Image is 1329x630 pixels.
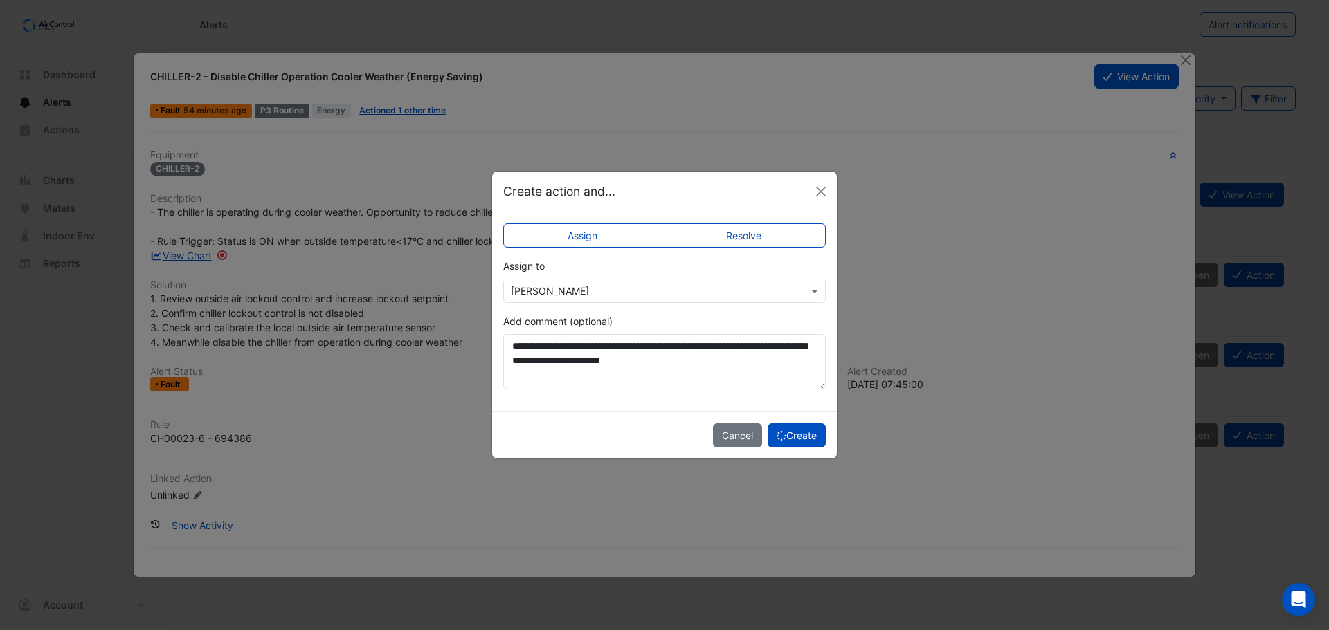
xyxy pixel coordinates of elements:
[503,259,545,273] label: Assign to
[503,183,615,201] h5: Create action and...
[1282,583,1315,616] div: Open Intercom Messenger
[768,423,826,447] button: Create
[713,423,762,447] button: Cancel
[811,181,831,202] button: Close
[662,223,826,248] label: Resolve
[503,314,613,328] label: Add comment (optional)
[503,223,662,248] label: Assign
